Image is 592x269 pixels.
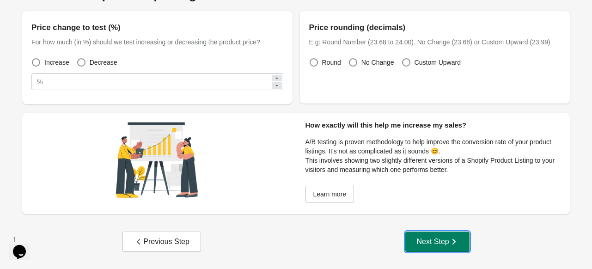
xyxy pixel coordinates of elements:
div: Previous Step [134,237,189,246]
span: Custom Upward [415,58,461,67]
button: Next Step [405,232,469,252]
span: Learn more [313,190,347,198]
span: No Change [361,58,394,67]
span: Round [322,58,341,67]
div: How exactly will this help me increase my sales? [305,113,565,137]
span: Decrease [90,58,117,67]
p: A/B testing is proven methodology to help improve the conversion rate of your product listings. I... [305,137,565,156]
div: % [37,76,43,87]
span: Increase [44,58,69,67]
div: Next Step [416,237,458,246]
a: Learn more [305,186,354,202]
div: For how much (in %) should we test increasing or decreasing the product price? [31,37,283,47]
iframe: chat widget [9,232,39,260]
p: This involves showing two slightly different versions of a Shopify Product Listing to your visito... [305,156,565,174]
div: Price change to test (%) [31,20,283,35]
div: E.g: Round Number (23.68 to 24.00). No Change (23.68) or Custom Upward (23.99) [309,37,561,47]
button: Previous Step [122,232,201,252]
div: Price rounding (decimals) [309,20,561,35]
